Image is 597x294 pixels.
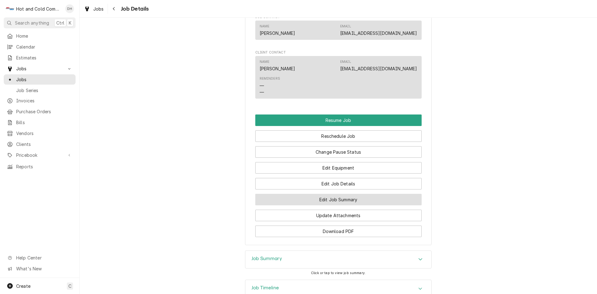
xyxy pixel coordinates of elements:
div: Name [260,59,270,64]
div: Email [340,24,351,29]
h3: Job Summary [252,256,282,262]
span: Pricebook [16,152,63,158]
a: Go to Jobs [4,63,76,74]
div: Button Group Row [255,205,422,221]
div: Job Summary [245,250,432,268]
a: Estimates [4,53,76,63]
div: Email [340,59,351,64]
div: Accordion Header [245,251,431,268]
span: Search anything [15,20,49,26]
a: Invoices [4,96,76,106]
span: Calendar [16,44,72,50]
div: Contact [255,56,422,99]
a: Reports [4,161,76,172]
span: K [69,20,72,26]
span: Job Details [119,5,149,13]
a: Bills [4,117,76,128]
span: Jobs [16,65,63,72]
div: Contact [255,21,422,40]
span: Client Contact [255,50,422,55]
div: Hot and Cold Commercial Kitchens, Inc.'s Avatar [6,4,14,13]
a: Calendar [4,42,76,52]
span: Home [16,33,72,39]
button: Edit Equipment [255,162,422,174]
a: Jobs [81,4,106,14]
div: Name [260,24,270,29]
div: Email [340,24,417,36]
div: Name [260,59,295,72]
button: Download PDF [255,226,422,237]
div: Button Group Row [255,114,422,126]
div: [PERSON_NAME] [260,30,295,36]
div: — [260,82,264,89]
div: Button Group [255,114,422,237]
a: Go to What's New [4,264,76,274]
span: Clients [16,141,72,147]
span: Jobs [16,76,72,83]
span: Job Series [16,87,72,94]
span: Bills [16,119,72,126]
div: Button Group Row [255,142,422,158]
button: Resume Job [255,114,422,126]
div: Client Contact [255,50,422,101]
a: Go to Help Center [4,253,76,263]
span: Reports [16,163,72,170]
a: Job Series [4,85,76,96]
span: Ctrl [56,20,64,26]
a: Go to Pricebook [4,150,76,160]
div: H [6,4,14,13]
div: Email [340,59,417,72]
div: — [260,89,264,96]
button: Change Pause Status [255,146,422,158]
a: Purchase Orders [4,106,76,117]
div: Button Group Row [255,221,422,237]
button: Reschedule Job [255,130,422,142]
div: Hot and Cold Commercial Kitchens, Inc. [16,6,62,12]
div: Reminders [260,76,280,95]
a: Vendors [4,128,76,138]
span: Create [16,283,30,289]
div: Button Group Row [255,189,422,205]
span: Help Center [16,254,72,261]
div: Button Group Row [255,174,422,189]
div: Button Group Row [255,158,422,174]
div: [PERSON_NAME] [260,65,295,72]
button: Update Attachments [255,210,422,221]
div: Job Contact List [255,21,422,42]
span: Invoices [16,97,72,104]
a: [EMAIL_ADDRESS][DOMAIN_NAME] [340,66,417,71]
div: Reminders [260,76,280,81]
span: Vendors [16,130,72,137]
button: Accordion Details Expand Trigger [245,251,431,268]
span: What's New [16,265,72,272]
span: Jobs [93,6,104,12]
div: DH [65,4,74,13]
a: [EMAIL_ADDRESS][DOMAIN_NAME] [340,30,417,36]
button: Edit Job Details [255,178,422,189]
div: Button Group Row [255,126,422,142]
span: C [68,283,72,289]
h3: Job Timeline [252,285,279,291]
div: Name [260,24,295,36]
a: Jobs [4,74,76,85]
a: Home [4,31,76,41]
span: Click or tap to view job summary. [311,271,366,275]
div: Daryl Harris's Avatar [65,4,74,13]
div: Job Contact [255,15,422,43]
button: Navigate back [109,4,119,14]
a: Clients [4,139,76,149]
div: Client Contact List [255,56,422,101]
span: Purchase Orders [16,108,72,115]
button: Search anythingCtrlK [4,17,76,28]
span: Estimates [16,54,72,61]
button: Edit Job Summary [255,194,422,205]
